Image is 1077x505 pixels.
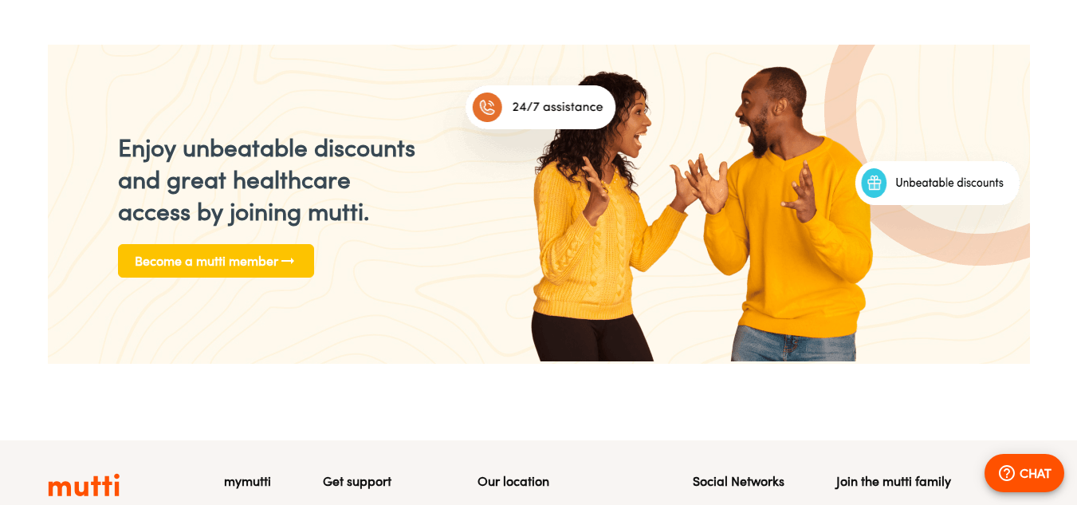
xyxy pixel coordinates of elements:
[478,472,641,491] h5: Our location
[985,454,1064,492] button: CHAT
[693,472,784,491] h5: Social Networks
[528,43,884,361] img: become a mutti member
[48,472,120,498] img: Logo
[118,132,428,227] p: Enjoy unbeatable discounts and great healthcare access by joining mutti.
[323,472,426,491] h5: Get support
[135,250,297,272] span: Become a mutti member
[836,472,1029,491] h5: Join the mutti family
[812,131,1063,277] img: Unbeatable discounts
[415,55,666,201] img: 24/7 assistance
[118,244,314,278] button: Become a mutti member
[1020,464,1051,483] p: CHAT
[224,472,271,491] h5: mymutti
